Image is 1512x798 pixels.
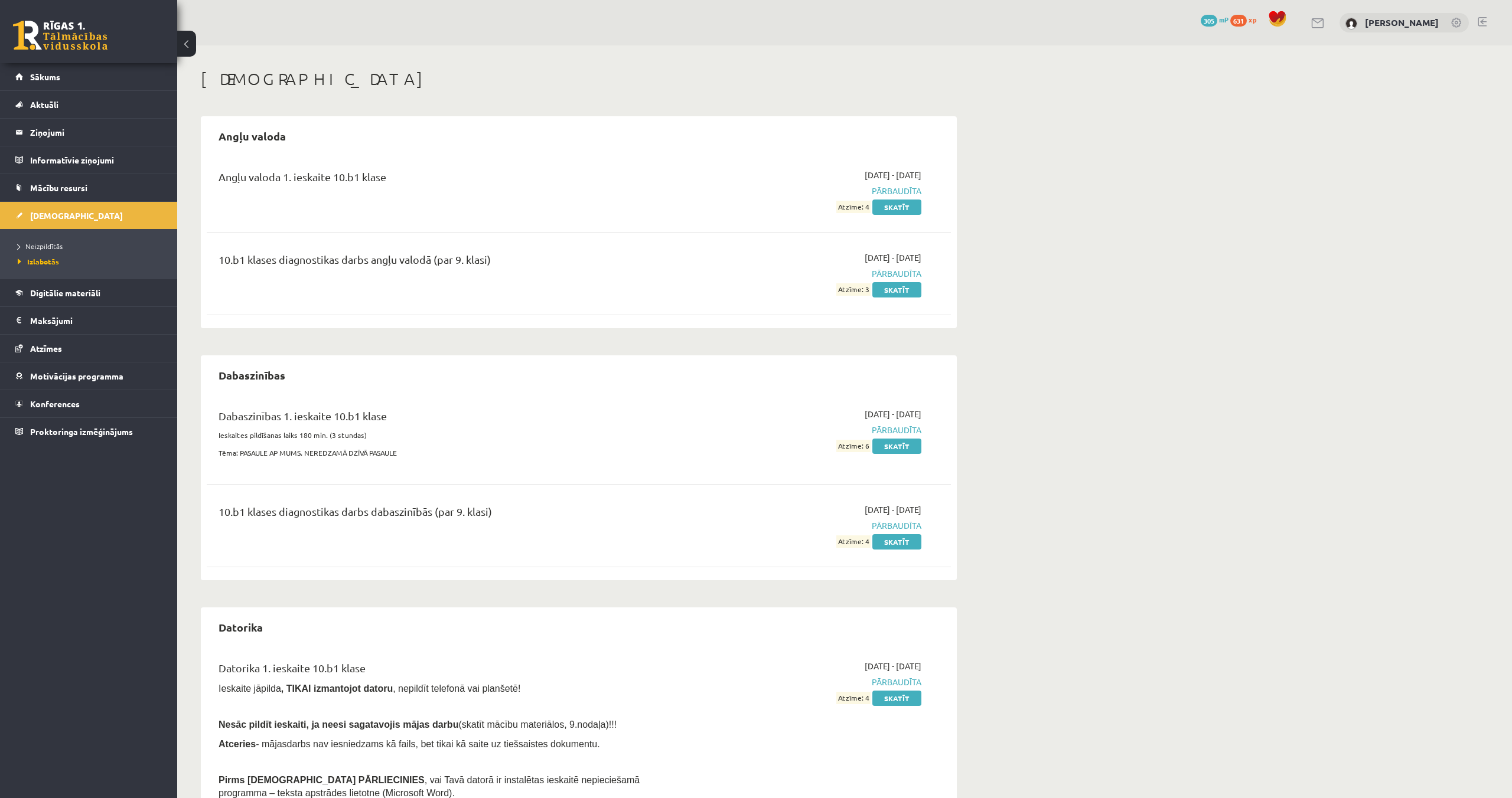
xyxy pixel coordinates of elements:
[30,71,60,82] span: Sākums
[281,683,393,694] b: , TIKAI izmantojot datoru
[699,519,921,532] span: Pārbaudīta
[699,267,921,280] span: Pārbaudīta
[219,430,681,440] p: Ieskaites pildīšanas laiks 180 min. (3 stundas)
[219,719,458,730] span: Nesāc pildīt ieskaiti, ja neesi sagatavojis mājas darbu
[15,91,162,118] a: Aktuāli
[865,169,921,181] span: [DATE] - [DATE]
[872,439,921,454] a: Skatīt
[13,21,107,50] a: Rīgas 1. Tālmācības vidusskola
[699,424,921,436] span: Pārbaudīta
[836,692,871,704] span: Atzīme: 4
[219,739,256,749] b: Atceries
[699,676,921,688] span: Pārbaudīta
[30,398,80,409] span: Konferences
[836,440,871,452] span: Atzīme: 6
[865,503,921,516] span: [DATE] - [DATE]
[219,775,640,798] span: , vai Tavā datorā ir instalētas ieskaitē nepieciešamā programma – teksta apstrādes lietotne (Micr...
[15,63,162,90] a: Sākums
[836,283,871,296] span: Atzīme: 3
[872,199,921,215] a: Skatīt
[207,361,297,389] h2: Dabaszinības
[30,287,100,298] span: Digitālie materiāli
[30,210,123,221] span: [DEMOGRAPHIC_DATA]
[30,371,123,381] span: Motivācijas programma
[15,335,162,362] a: Atzīmes
[865,660,921,672] span: [DATE] - [DATE]
[219,503,681,525] div: 10.b1 klases diagnostikas darbs dabaszinībās (par 9. klasi)
[18,241,63,251] span: Neizpildītās
[1365,17,1439,28] a: [PERSON_NAME]
[699,185,921,197] span: Pārbaudīta
[15,202,162,229] a: [DEMOGRAPHIC_DATA]
[1249,15,1256,24] span: xp
[865,408,921,420] span: [DATE] - [DATE]
[15,390,162,417] a: Konferences
[201,69,957,89] h1: [DEMOGRAPHIC_DATA]
[15,362,162,390] a: Motivācijas programma
[1230,15,1262,24] a: 631 xp
[15,279,162,306] a: Digitālie materiāli
[1230,15,1247,27] span: 631
[30,146,162,174] legend: Informatīvie ziņojumi
[18,257,59,266] span: Izlabotās
[219,169,681,191] div: Angļu valoda 1. ieskaite 10.b1 klase
[872,534,921,550] a: Skatīt
[30,182,87,193] span: Mācību resursi
[15,174,162,201] a: Mācību resursi
[219,739,600,749] span: - mājasdarbs nav iesniedzams kā fails, bet tikai kā saite uz tiešsaistes dokumentu.
[219,251,681,273] div: 10.b1 klases diagnostikas darbs angļu valodā (par 9. klasi)
[458,719,617,730] span: (skatīt mācību materiālos, 9.nodaļa)!!!
[30,426,133,437] span: Proktoringa izmēģinājums
[836,535,871,548] span: Atzīme: 4
[872,282,921,297] a: Skatīt
[865,251,921,264] span: [DATE] - [DATE]
[30,307,162,334] legend: Maksājumi
[30,343,62,354] span: Atzīmes
[1201,15,1228,24] a: 305 mP
[15,146,162,174] a: Informatīvie ziņojumi
[1345,18,1357,30] img: Gustavs Gudonis
[1219,15,1228,24] span: mP
[836,201,871,213] span: Atzīme: 4
[18,256,165,267] a: Izlabotās
[15,307,162,334] a: Maksājumi
[207,613,275,641] h2: Datorika
[219,447,681,458] p: Tēma: PASAULE AP MUMS. NEREDZAMĀ DZĪVĀ PASAULE
[219,660,681,682] div: Datorika 1. ieskaite 10.b1 klase
[15,119,162,146] a: Ziņojumi
[219,408,681,430] div: Dabaszinības 1. ieskaite 10.b1 klase
[30,99,58,110] span: Aktuāli
[219,775,425,785] span: Pirms [DEMOGRAPHIC_DATA] PĀRLIECINIES
[1201,15,1217,27] span: 305
[30,119,162,146] legend: Ziņojumi
[872,691,921,706] a: Skatīt
[18,241,165,251] a: Neizpildītās
[207,122,298,150] h2: Angļu valoda
[15,418,162,445] a: Proktoringa izmēģinājums
[219,683,520,694] span: Ieskaite jāpilda , nepildīt telefonā vai planšetē!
